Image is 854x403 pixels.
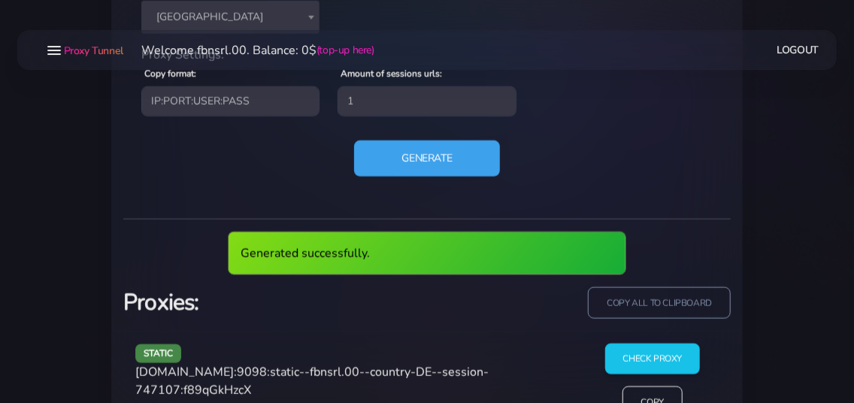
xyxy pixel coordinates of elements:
[141,1,319,34] span: Germany
[605,344,701,374] input: Check Proxy
[781,330,835,384] iframe: Webchat Widget
[135,364,489,398] span: [DOMAIN_NAME]:9098:static--fbnsrl.00--country-DE--session-747107:f89qGkHzcX
[144,67,196,80] label: Copy format:
[123,41,374,59] li: Welcome fbnsrl.00. Balance: 0$
[354,141,501,177] button: Generate
[64,44,123,58] span: Proxy Tunnel
[135,344,181,363] span: static
[341,67,442,80] label: Amount of sessions urls:
[61,38,123,62] a: Proxy Tunnel
[588,287,731,320] input: copy all to clipboard
[316,42,374,58] a: (top-up here)
[228,232,627,275] div: Generated successfully.
[150,7,310,28] span: Germany
[123,287,418,318] h3: Proxies:
[777,36,819,64] a: Logout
